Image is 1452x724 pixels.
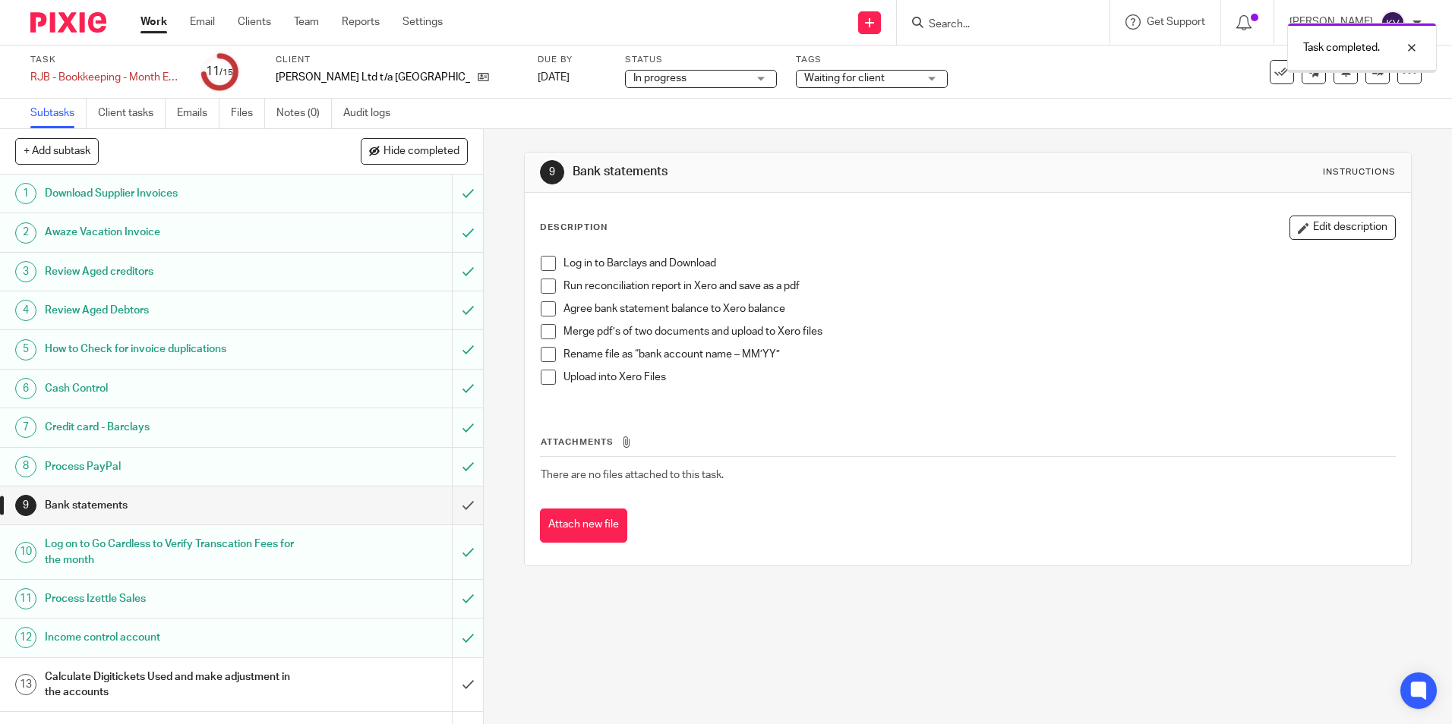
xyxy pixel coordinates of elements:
span: Attachments [541,438,614,446]
p: Run reconciliation report in Xero and save as a pdf [563,279,1394,294]
div: 5 [15,339,36,360]
h1: Download Supplier Invoices [45,182,306,205]
div: 13 [15,674,36,695]
a: Audit logs [343,99,402,128]
span: [DATE] [538,72,570,83]
a: Files [231,99,265,128]
button: Attach new file [540,508,627,543]
h1: Review Aged creditors [45,260,306,283]
p: Agree bank statement balance to Xero balance [563,301,1394,316]
a: Settings [402,14,443,30]
h1: How to Check for invoice duplications [45,338,306,360]
label: Status [625,54,777,66]
a: Work [140,14,167,30]
label: Due by [538,54,606,66]
div: 11 [15,588,36,609]
p: Description [540,222,608,234]
span: In progress [633,73,687,83]
h1: Process Izettle Sales [45,587,306,610]
h1: Bank statements [573,164,1000,180]
a: Notes (0) [276,99,332,128]
button: Edit description [1289,216,1396,240]
img: Pixie [30,12,106,33]
div: 10 [15,542,36,563]
h1: Bank statements [45,494,306,517]
p: Log in to Barclays and Download [563,256,1394,271]
p: [PERSON_NAME] Ltd t/a [GEOGRAPHIC_DATA] [276,70,470,85]
h1: Income control account [45,626,306,649]
div: RJB - Bookkeeping - Month End Closure [30,70,182,85]
h1: Process PayPal [45,455,306,478]
h1: Credit card - Barclays [45,416,306,439]
h1: Log on to Go Cardless to Verify Transcation Fees for the month [45,533,306,571]
a: Reports [342,14,380,30]
div: Instructions [1323,166,1396,178]
h1: Awaze Vacation Invoice [45,221,306,244]
p: Merge pdf’s of two documents and upload to Xero files [563,324,1394,339]
div: 1 [15,183,36,204]
div: 9 [540,160,564,184]
label: Task [30,54,182,66]
div: 12 [15,627,36,648]
span: There are no files attached to this task. [541,470,724,480]
a: Subtasks [30,99,87,128]
button: Hide completed [361,138,468,164]
div: 6 [15,378,36,399]
a: Client tasks [98,99,166,128]
div: 4 [15,300,36,321]
p: Task completed. [1303,40,1380,55]
a: Clients [238,14,271,30]
div: 9 [15,495,36,516]
img: svg%3E [1381,11,1405,35]
div: 8 [15,456,36,477]
h1: Cash Control [45,377,306,400]
h1: Calculate Digitickets Used and make adjustment in the accounts [45,666,306,704]
small: /15 [219,68,233,77]
div: 3 [15,261,36,282]
h1: Review Aged Debtors [45,299,306,322]
p: Rename file as “bank account name – MM’YY” [563,347,1394,362]
a: Emails [177,99,219,128]
label: Client [276,54,519,66]
p: Upload into Xero Files [563,370,1394,385]
a: Email [190,14,215,30]
span: Waiting for client [804,73,885,83]
a: Team [294,14,319,30]
span: Hide completed [384,146,459,158]
div: 7 [15,417,36,438]
div: 11 [206,63,233,80]
button: + Add subtask [15,138,99,164]
div: 2 [15,222,36,244]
